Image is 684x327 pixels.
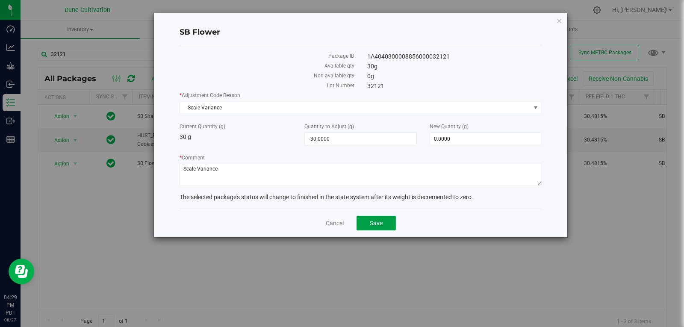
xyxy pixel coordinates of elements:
[361,82,548,91] div: 32121
[430,133,541,145] input: 0.0000
[430,123,542,130] label: New Quantity (g)
[180,82,354,89] label: Lot Number
[180,123,292,130] label: Current Quantity (g)
[367,63,377,70] span: 30
[371,73,374,80] span: g
[9,259,34,284] iframe: Resource center
[357,216,396,230] button: Save
[180,154,542,162] label: Comment
[180,72,354,80] label: Non-available qty
[367,73,374,80] span: 0
[531,102,541,114] span: select
[304,123,416,130] label: Quantity to Adjust (g)
[180,91,542,99] label: Adjustment Code Reason
[180,133,191,140] span: 30 g
[180,52,354,60] label: Package ID
[305,133,416,145] input: -30.0000
[180,102,531,114] span: Scale Variance
[326,219,344,227] a: Cancel
[180,194,473,200] span: The selected package's status will change to finished in the state system after its weight is dec...
[361,52,548,61] div: 1A4040300008856000032121
[180,27,542,38] h4: SB Flower
[370,220,383,227] span: Save
[374,63,377,70] span: g
[180,62,354,70] label: Available qty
